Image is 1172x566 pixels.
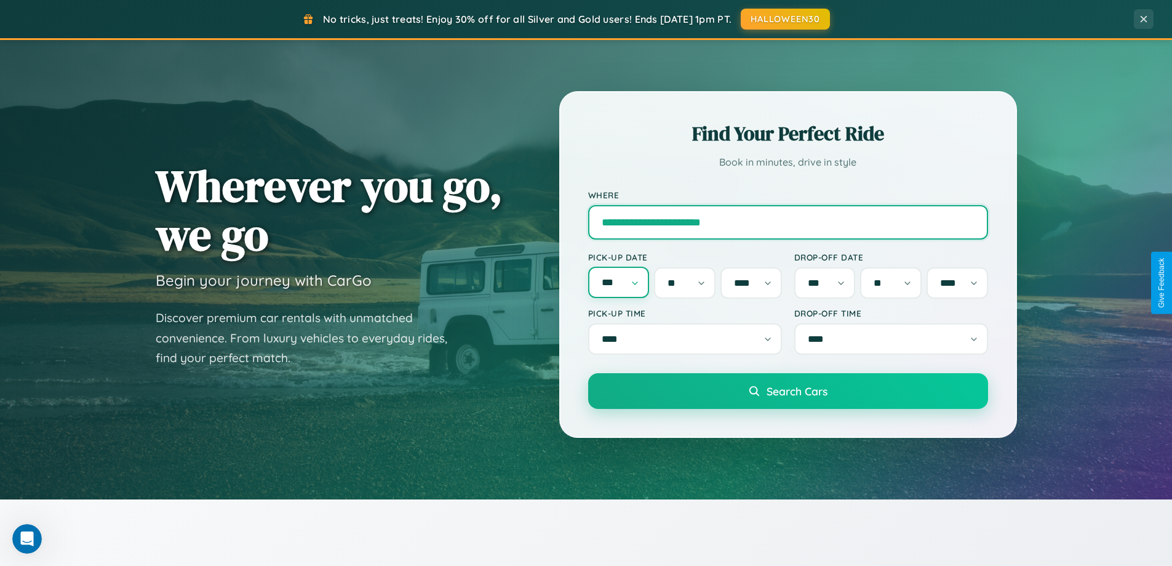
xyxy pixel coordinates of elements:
[794,252,988,262] label: Drop-off Date
[156,161,503,259] h1: Wherever you go, we go
[156,271,372,289] h3: Begin your journey with CarGo
[588,120,988,147] h2: Find Your Perfect Ride
[323,13,732,25] span: No tricks, just treats! Enjoy 30% off for all Silver and Gold users! Ends [DATE] 1pm PT.
[741,9,830,30] button: HALLOWEEN30
[12,524,42,554] iframe: Intercom live chat
[588,153,988,171] p: Book in minutes, drive in style
[588,252,782,262] label: Pick-up Date
[588,308,782,318] label: Pick-up Time
[588,190,988,200] label: Where
[588,373,988,409] button: Search Cars
[1157,258,1166,308] div: Give Feedback
[767,384,827,398] span: Search Cars
[794,308,988,318] label: Drop-off Time
[156,308,463,368] p: Discover premium car rentals with unmatched convenience. From luxury vehicles to everyday rides, ...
